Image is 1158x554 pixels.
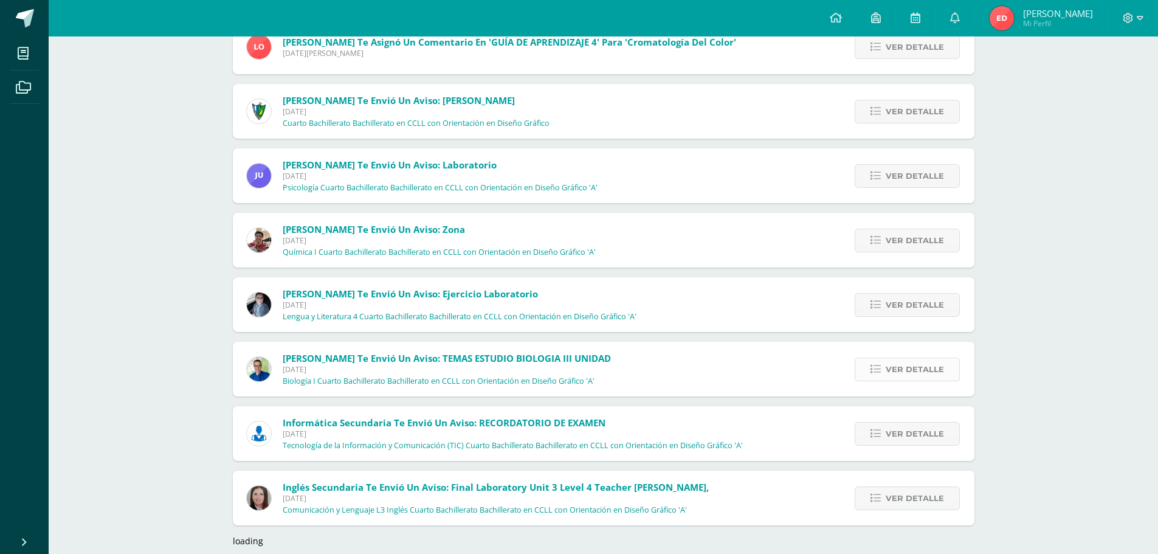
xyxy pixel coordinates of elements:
span: Ver detalle [886,423,944,445]
span: [DATE] [283,171,598,181]
span: [PERSON_NAME] te envió un aviso: Laboratorio [283,159,497,171]
p: Química I Cuarto Bachillerato Bachillerato en CCLL con Orientación en Diseño Gráfico 'A' [283,248,596,257]
img: 702136d6d401d1cd4ce1c6f6778c2e49.png [247,293,271,317]
span: [PERSON_NAME] te envió un aviso: Ejercicio laboratorio [283,288,538,300]
p: Lengua y Literatura 4 Cuarto Bachillerato Bachillerato en CCLL con Orientación en Diseño Gráfico 'A' [283,312,636,322]
span: [DATE] [283,364,611,375]
img: 0261123e46d54018888246571527a9cf.png [247,164,271,188]
img: 59290ed508a7c2aec46e59874efad3b5.png [247,35,271,59]
span: Mi Perfil [1023,18,1093,29]
span: Ver detalle [886,229,944,252]
span: Ver detalle [886,165,944,187]
img: 9f174a157161b4ddbe12118a61fed988.png [247,99,271,123]
span: [PERSON_NAME] te envió un aviso: TEMAS ESTUDIO BIOLOGIA III UNIDAD [283,352,611,364]
div: loading [233,535,974,547]
p: Biología I Cuarto Bachillerato Bachillerato en CCLL con Orientación en Diseño Gráfico 'A' [283,376,595,386]
span: Ver detalle [886,487,944,510]
img: afcc9afa039ad5132f92e128405db37d.png [990,6,1014,30]
span: Informática Secundaria te envió un aviso: RECORDATORIO DE EXAMEN [283,417,605,429]
span: Ver detalle [886,358,944,381]
span: [DATE] [283,106,550,117]
p: Cuarto Bachillerato Bachillerato en CCLL con Orientación en Diseño Gráfico [283,119,550,128]
span: Ver detalle [886,100,944,123]
span: [PERSON_NAME] te envió un aviso: [PERSON_NAME] [283,94,515,106]
span: Inglés Secundaria te envió un aviso: Final Laboratory Unit 3 Level 4 Teacher [PERSON_NAME], [283,481,709,493]
span: [DATE][PERSON_NAME] [283,48,736,58]
p: Tecnología de la Información y Comunicación (TIC) Cuarto Bachillerato Bachillerato en CCLL con Or... [283,441,743,451]
span: Ver detalle [886,294,944,316]
span: [PERSON_NAME] te envió un aviso: Zona [283,223,465,235]
span: [DATE] [283,235,596,246]
img: cb93aa548b99414539690fcffb7d5efd.png [247,228,271,252]
img: 8af0450cf43d44e38c4a1497329761f3.png [247,486,271,510]
span: [DATE] [283,300,636,310]
span: [DATE] [283,493,709,504]
p: Comunicación y Lenguaje L3 Inglés Cuarto Bachillerato Bachillerato en CCLL con Orientación en Dis... [283,505,687,515]
span: [DATE] [283,429,743,439]
p: Psicología Cuarto Bachillerato Bachillerato en CCLL con Orientación en Diseño Gráfico 'A' [283,183,598,193]
span: [PERSON_NAME] te asignó un comentario en 'GUÍA DE APRENDIZAJE 4' para 'Cromatología del Color' [283,36,736,48]
img: 692ded2a22070436d299c26f70cfa591.png [247,357,271,381]
img: 6ed6846fa57649245178fca9fc9a58dd.png [247,421,271,446]
span: Ver detalle [886,36,944,58]
span: [PERSON_NAME] [1023,7,1093,19]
